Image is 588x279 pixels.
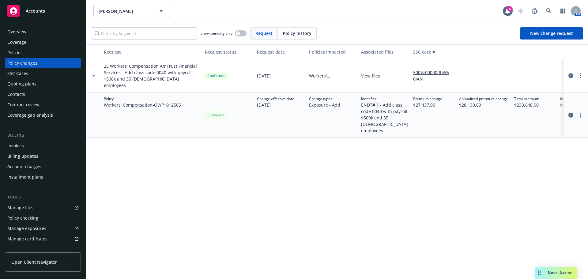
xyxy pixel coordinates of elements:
[7,172,43,182] div: Installment plans
[93,5,170,17] button: [PERSON_NAME]
[560,96,586,102] span: Invoiced
[104,63,200,89] span: 25 Workers' Compensation AmTrust Financial Services - Add class code 0040 with payroll $500k and ...
[7,234,47,244] div: Manage certificates
[5,194,81,200] div: Tools
[7,203,33,213] div: Manage files
[5,141,81,151] a: Invoices
[205,49,252,55] div: Request status
[548,270,572,275] span: Nova Assist
[5,172,81,182] a: Installment plans
[257,73,271,79] span: [DATE]
[5,162,81,172] a: Account charges
[567,111,575,119] a: circleInformation
[5,79,81,89] a: Quoting plans
[7,151,38,161] div: Billing updates
[257,102,294,108] span: [DATE]
[361,96,408,102] span: Identifier
[7,141,24,151] div: Invoices
[104,49,200,55] div: Request
[309,49,356,55] div: Policies impacted
[530,30,573,36] span: New change request
[361,73,385,79] a: View files
[5,132,81,138] div: Billing
[7,69,28,78] div: SSC Cases
[7,244,38,254] div: Manage claims
[413,49,454,55] div: SSC case #
[7,58,37,68] div: Policy changes
[11,259,57,265] span: Open Client Navigator
[5,203,81,213] a: Manage files
[207,73,225,78] span: Confirmed
[7,162,41,172] div: Account charges
[5,37,81,47] a: Coverage
[5,244,81,254] a: Manage claims
[514,5,527,17] a: Start snowing
[7,89,25,99] div: Contacts
[307,44,359,59] button: Policies impacted
[5,69,81,78] a: SSC Cases
[101,44,202,59] button: Request
[560,102,586,108] span: Not invoiced
[91,27,197,40] input: Filter by keyword...
[257,49,304,55] div: Request date
[104,96,181,102] span: Policy
[5,89,81,99] a: Contacts
[7,37,26,47] div: Coverage
[86,59,101,92] div: Toggle Row Expanded
[283,30,311,36] span: Policy history
[254,44,307,59] button: Request date
[5,48,81,58] a: Policies
[309,96,340,102] span: Change types
[577,72,584,79] a: more
[514,102,539,108] span: $233,648.00
[309,73,356,79] span: Workers' Compensation
[26,9,45,13] span: Accounts
[207,112,224,118] span: Endorsed
[507,6,513,12] div: 5
[361,102,408,134] span: ENDT# 1 - Add class code 0040 with payroll $500k and 35 [DEMOGRAPHIC_DATA] employees
[567,72,575,79] a: circleInformation
[520,27,583,40] a: New change request
[201,31,232,36] span: Show pending only
[411,44,457,59] button: SSC case #
[257,96,294,102] span: Change effective date
[99,8,152,14] span: [PERSON_NAME]
[413,96,442,102] span: Premium change
[7,213,38,223] div: Policy checking
[104,102,181,108] span: Workers' Compensation - OWP1012585
[5,2,81,20] a: Accounts
[7,110,53,120] div: Coverage gap analysis
[529,5,541,17] a: Report a Bug
[7,224,46,233] div: Manage exposures
[7,100,40,110] div: Contract review
[5,27,81,37] a: Overview
[413,102,442,108] span: $27,437.00
[535,267,543,279] div: Drag to move
[5,100,81,110] a: Contract review
[557,5,569,17] a: Switch app
[577,111,584,119] a: more
[5,151,81,161] a: Billing updates
[459,102,508,108] span: $28,130.63
[459,96,508,102] span: Annualized premium change
[535,267,577,279] button: Nova Assist
[5,213,81,223] a: Policy checking
[543,5,555,17] a: Search
[5,234,81,244] a: Manage certificates
[7,48,23,58] div: Policies
[5,58,81,68] a: Policy changes
[5,224,81,233] a: Manage exposures
[309,102,340,108] span: Exposure - Add
[361,49,408,55] div: Associated files
[7,79,36,89] div: Quoting plans
[202,44,254,59] button: Request status
[413,69,454,82] a: 500Vz00000RhWV0IAN
[514,96,539,102] span: Total premium
[5,110,81,120] a: Coverage gap analysis
[359,44,411,59] button: Associated files
[86,92,101,138] div: Toggle Row Expanded
[7,27,26,37] div: Overview
[255,30,273,36] span: Request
